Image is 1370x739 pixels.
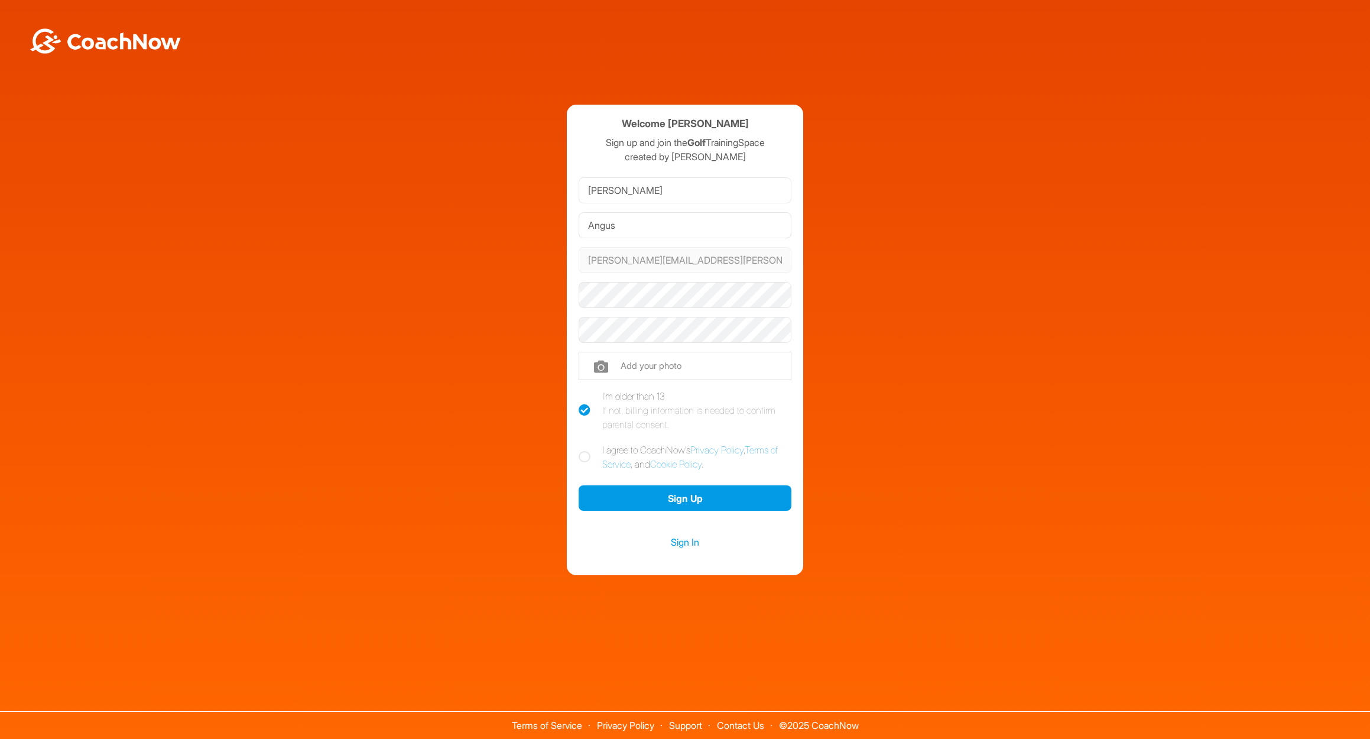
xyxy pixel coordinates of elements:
p: Sign up and join the TrainingSpace [579,135,791,150]
a: Terms of Service [512,719,582,731]
span: © 2025 CoachNow [773,712,865,730]
h4: Welcome [PERSON_NAME] [622,116,749,131]
a: Privacy Policy [690,444,744,456]
input: Email [579,247,791,273]
div: If not, billing information is needed to confirm parental consent. [602,403,791,432]
label: I agree to CoachNow's , , and . [579,443,791,471]
a: Support [669,719,702,731]
a: Sign In [579,534,791,550]
a: Cookie Policy [650,458,702,470]
img: BwLJSsUCoWCh5upNqxVrqldRgqLPVwmV24tXu5FoVAoFEpwwqQ3VIfuoInZCoVCoTD4vwADAC3ZFMkVEQFDAAAAAElFTkSuQmCC [28,28,182,54]
button: Sign Up [579,485,791,511]
a: Contact Us [717,719,764,731]
div: I'm older than 13 [602,389,791,432]
input: Last Name [579,212,791,238]
a: Privacy Policy [597,719,654,731]
strong: Golf [687,137,706,148]
p: created by [PERSON_NAME] [579,150,791,164]
input: First Name [579,177,791,203]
